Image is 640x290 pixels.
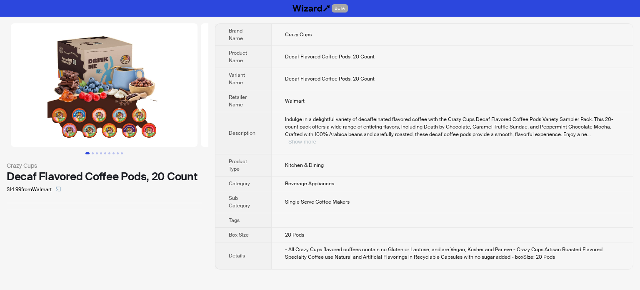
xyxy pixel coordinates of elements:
[112,152,115,154] button: Go to slide 7
[285,180,334,187] span: Beverage Appliances
[229,72,245,86] span: Variant Name
[229,130,255,136] span: Description
[7,183,202,196] div: $14.99 from Walmart
[285,31,312,38] span: Crazy Cups
[108,152,110,154] button: Go to slide 6
[229,232,249,238] span: Box Size
[7,161,202,170] div: Crazy Cups
[285,162,324,169] span: Kitchen & Dining
[229,180,250,187] span: Category
[229,217,240,224] span: Tags
[11,23,197,147] img: Decaf Flavored Coffee Pods, 20 Count Decaf Flavored Coffee Pods, 20 Count image 1
[201,23,387,147] img: Decaf Flavored Coffee Pods, 20 Count Decaf Flavored Coffee Pods, 20 Count image 2
[288,139,316,145] button: Expand
[96,152,98,154] button: Go to slide 3
[229,50,247,64] span: Product Name
[285,199,350,205] span: Single Serve Coffee Makers
[285,98,305,104] span: Walmart
[121,152,123,154] button: Go to slide 9
[229,252,245,259] span: Details
[285,246,620,261] div: - All Crazy Cups flavored coffees contain no Gluten or Lactose, and are Vegan, Kosher and Par eve...
[92,152,94,154] button: Go to slide 2
[117,152,119,154] button: Go to slide 8
[285,116,620,146] div: Indulge in a delightful variety of decaffeinated flavored coffee with the Crazy Cups Decaf Flavor...
[104,152,106,154] button: Go to slide 5
[587,131,591,138] span: ...
[229,94,247,108] span: Retailer Name
[285,53,375,60] span: Decaf Flavored Coffee Pods, 20 Count
[7,170,202,183] div: Decaf Flavored Coffee Pods, 20 Count
[229,195,250,209] span: Sub Category
[285,76,375,82] span: Decaf Flavored Coffee Pods, 20 Count
[100,152,102,154] button: Go to slide 4
[85,152,90,154] button: Go to slide 1
[229,28,243,42] span: Brand Name
[332,4,348,13] span: BETA
[285,232,304,238] span: 20 Pods
[229,158,247,172] span: Product Type
[56,187,61,192] span: select
[285,116,613,138] span: Indulge in a delightful variety of decaffeinated flavored coffee with the Crazy Cups Decaf Flavor...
